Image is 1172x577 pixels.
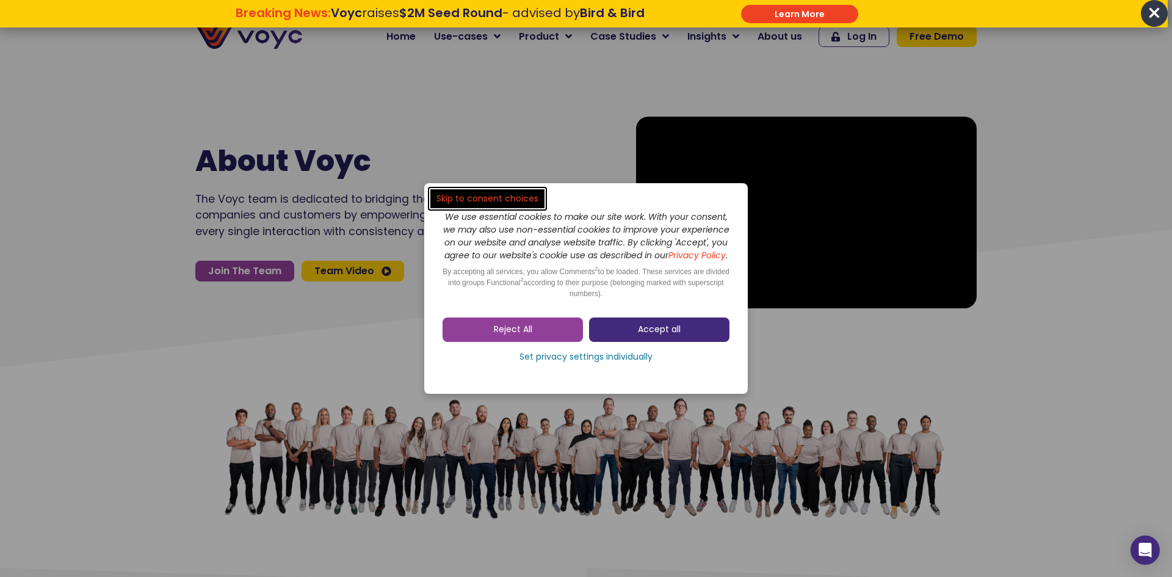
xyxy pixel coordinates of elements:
[443,211,729,261] i: We use essential cookies to make our site work. With your consent, we may also use non-essential ...
[494,324,532,336] span: Reject All
[595,266,598,272] sup: 2
[430,189,544,208] a: Skip to consent choices
[589,318,729,342] a: Accept all
[443,318,583,342] a: Reject All
[638,324,681,336] span: Accept all
[668,249,726,261] a: Privacy Policy
[443,348,729,366] a: Set privacy settings individually
[443,267,729,298] span: By accepting all services, you allow Comments to be loaded. These services are divided into group...
[519,351,653,363] span: Set privacy settings individually
[520,277,523,283] sup: 2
